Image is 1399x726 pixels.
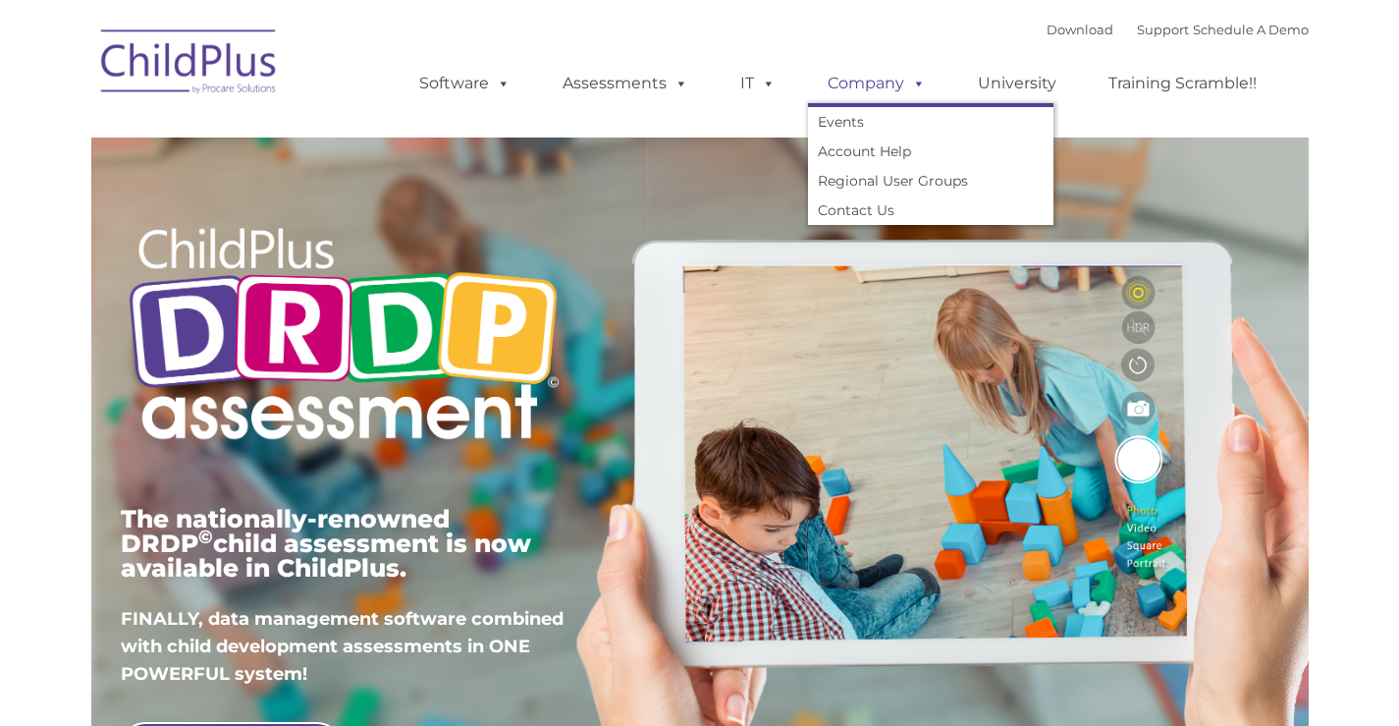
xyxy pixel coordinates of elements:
[121,608,564,685] span: FINALLY, data management software combined with child development assessments in ONE POWERFUL sys...
[1089,64,1276,103] a: Training Scramble!!
[721,64,795,103] a: IT
[1047,22,1113,37] a: Download
[198,526,213,548] sup: ©
[91,16,288,114] img: ChildPlus by Procare Solutions
[808,107,1053,137] a: Events
[1137,22,1189,37] a: Support
[808,64,945,103] a: Company
[1193,22,1309,37] a: Schedule A Demo
[958,64,1076,103] a: University
[808,137,1053,166] a: Account Help
[543,64,708,103] a: Assessments
[121,504,531,583] span: The nationally-renowned DRDP child assessment is now available in ChildPlus.
[400,64,530,103] a: Software
[808,166,1053,195] a: Regional User Groups
[121,201,566,473] img: Copyright - DRDP Logo Light
[1047,22,1309,37] font: |
[808,195,1053,225] a: Contact Us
